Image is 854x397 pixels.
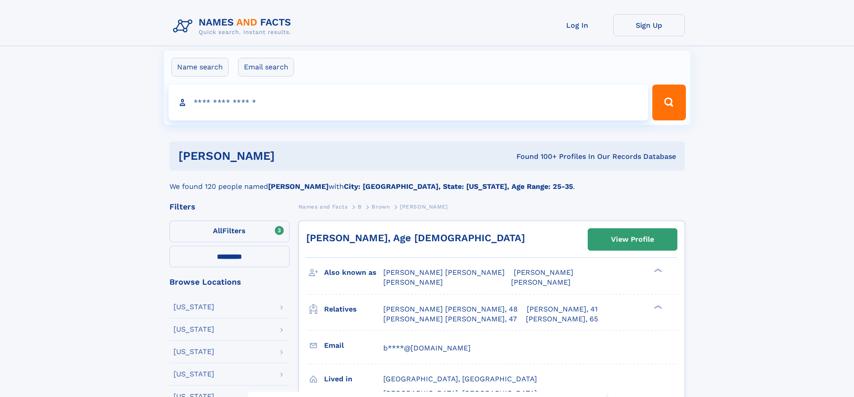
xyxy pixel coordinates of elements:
[178,150,396,162] h1: [PERSON_NAME]
[383,314,517,324] a: [PERSON_NAME] [PERSON_NAME], 47
[527,304,598,314] a: [PERSON_NAME], 41
[173,303,214,311] div: [US_STATE]
[526,314,598,324] a: [PERSON_NAME], 65
[358,201,362,212] a: B
[173,326,214,333] div: [US_STATE]
[613,14,685,36] a: Sign Up
[372,201,390,212] a: Brown
[514,268,573,277] span: [PERSON_NAME]
[383,304,518,314] a: [PERSON_NAME] [PERSON_NAME], 48
[306,232,525,243] a: [PERSON_NAME], Age [DEMOGRAPHIC_DATA]
[652,304,663,310] div: ❯
[324,302,383,317] h3: Relatives
[173,348,214,355] div: [US_STATE]
[383,268,505,277] span: [PERSON_NAME] [PERSON_NAME]
[268,182,329,191] b: [PERSON_NAME]
[238,58,294,77] label: Email search
[542,14,613,36] a: Log In
[652,268,663,273] div: ❯
[169,171,685,192] div: We found 120 people named with .
[372,204,390,210] span: Brown
[344,182,573,191] b: City: [GEOGRAPHIC_DATA], State: [US_STATE], Age Range: 25-35
[299,201,348,212] a: Names and Facts
[611,229,654,250] div: View Profile
[324,338,383,353] h3: Email
[169,221,290,242] label: Filters
[169,14,299,38] img: Logo Names and Facts
[324,265,383,280] h3: Also known as
[173,371,214,378] div: [US_STATE]
[383,278,443,286] span: [PERSON_NAME]
[400,204,448,210] span: [PERSON_NAME]
[213,226,222,235] span: All
[652,85,685,120] button: Search Button
[324,371,383,387] h3: Lived in
[169,203,290,211] div: Filters
[395,152,676,162] div: Found 100+ Profiles In Our Records Database
[588,229,677,250] a: View Profile
[171,58,229,77] label: Name search
[169,85,649,120] input: search input
[511,278,571,286] span: [PERSON_NAME]
[358,204,362,210] span: B
[383,375,537,383] span: [GEOGRAPHIC_DATA], [GEOGRAPHIC_DATA]
[169,278,290,286] div: Browse Locations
